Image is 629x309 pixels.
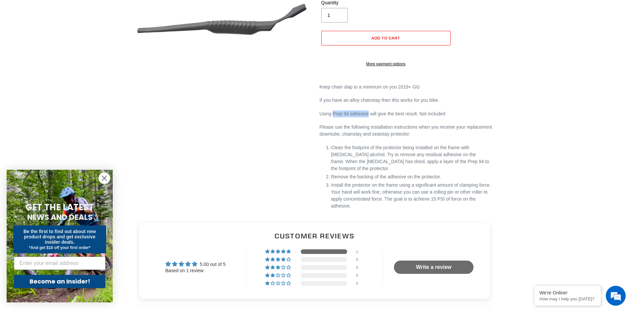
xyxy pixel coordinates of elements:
[320,110,495,117] p: Using Prep 94 adhesive will give the best result. Not included
[14,275,105,288] button: Become an Insider!
[331,144,495,172] li: Clean the footprint of the protector being installed on the frame with [MEDICAL_DATA] alcohol. Tr...
[26,201,94,213] span: GET THE LATEST
[371,35,400,40] span: Add to cart
[331,173,495,180] li: Remove the backing of the adhesive on the protector.
[320,97,495,104] p: If you have an alloy chainstay then this works for you bike.
[24,229,96,245] span: Be the first to find out about new product drops and get exclusive insider deals.
[539,296,596,301] p: How may I help you today?
[331,182,495,210] li: Install the protector on the frame using a significant amount of clamping force. Your hand will w...
[320,84,495,91] p: Keep chain slap to a minimum on you 2019+ GG
[29,245,90,250] span: *And get $10 off your first order*
[394,261,473,274] a: Write a review
[200,262,225,267] span: 5.00 out of 5
[98,172,110,184] button: Close dialog
[165,260,226,268] div: Average rating is 5.00 stars
[321,31,451,45] button: Add to cart
[27,212,93,222] span: NEWS AND DEALS
[165,268,226,274] div: Based on 1 review
[321,61,451,67] a: More payment options
[356,249,364,254] div: 1
[265,249,292,254] div: 100% (1) reviews with 5 star rating
[320,124,495,138] p: Please use the following installation instructions when you receive your replacement downtube, ch...
[539,290,596,295] div: We're Online!
[14,257,105,270] input: Enter your email address
[145,231,485,241] h2: Customer Reviews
